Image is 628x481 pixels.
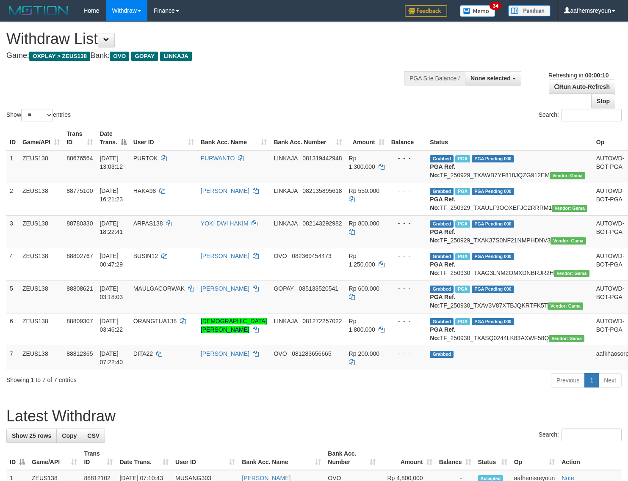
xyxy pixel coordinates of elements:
[511,446,559,470] th: Op: activate to sort column ascending
[6,30,410,47] h1: Withdraw List
[292,350,331,357] span: Copy 081283656665 to clipboard
[426,150,592,183] td: TF_250929_TXAWB7YF818JQZG912EM
[82,429,105,443] a: CSV
[391,219,423,228] div: - - -
[430,286,454,293] span: Grabbed
[550,172,585,179] span: Vendor URL: https://trx31.1velocity.biz
[133,285,185,292] span: MAULGACORWAK
[379,446,435,470] th: Amount: activate to sort column ascending
[100,220,123,235] span: [DATE] 18:22:41
[21,109,53,121] select: Showentries
[388,126,427,150] th: Balance
[349,318,375,333] span: Rp 1.800.000
[66,155,93,162] span: 88676564
[436,446,475,470] th: Balance: activate to sort column ascending
[87,432,100,439] span: CSV
[470,75,511,82] span: None selected
[100,253,123,268] span: [DATE] 00:47:29
[551,373,585,388] a: Previous
[455,188,470,195] span: Marked by aafnoeunsreypich
[66,285,93,292] span: 88808621
[6,346,19,370] td: 7
[6,446,28,470] th: ID: activate to sort column descending
[19,215,63,248] td: ZEUS138
[302,187,342,194] span: Copy 082135895618 to clipboard
[455,253,470,260] span: Marked by aafsreyleap
[274,285,293,292] span: GOPAY
[472,188,514,195] span: PGA Pending
[6,280,19,313] td: 5
[274,187,297,194] span: LINKAJA
[430,294,455,309] b: PGA Ref. No:
[349,285,379,292] span: Rp 600.000
[6,183,19,215] td: 2
[6,429,57,443] a: Show 25 rows
[66,318,93,324] span: 88809307
[201,220,249,227] a: YOKI DWI HAKIM
[302,155,342,162] span: Copy 081319442948 to clipboard
[110,52,129,61] span: OVO
[116,446,172,470] th: Date Trans.: activate to sort column ascending
[133,318,177,324] span: ORANGTUA138
[274,220,297,227] span: LINKAJA
[426,313,592,346] td: TF_250930_TXASQ0244LK83AXWF58Q
[508,5,551,16] img: panduan.png
[131,52,158,61] span: GOPAY
[391,349,423,358] div: - - -
[133,155,158,162] span: PURTOK
[6,215,19,248] td: 3
[100,285,123,300] span: [DATE] 03:18:03
[562,109,622,121] input: Search:
[12,432,51,439] span: Show 25 rows
[133,253,158,259] span: BUSIN12
[558,446,622,470] th: Action
[6,109,71,121] label: Show entries
[585,72,609,79] strong: 00:00:10
[201,350,249,357] a: [PERSON_NAME]
[426,248,592,280] td: TF_250930_TXAG3LNM2OMXDNBRJR2H
[391,317,423,325] div: - - -
[404,71,465,85] div: PGA Site Balance /
[391,252,423,260] div: - - -
[96,126,130,150] th: Date Trans.: activate to sort column descending
[472,220,514,228] span: PGA Pending
[426,126,592,150] th: Status
[100,350,123,366] span: [DATE] 07:22:40
[201,285,249,292] a: [PERSON_NAME]
[274,350,287,357] span: OVO
[6,408,622,425] h1: Latest Withdraw
[349,155,375,170] span: Rp 1.300.000
[460,5,495,17] img: Button%20Memo.svg
[430,188,454,195] span: Grabbed
[133,187,156,194] span: HAKA98
[6,313,19,346] td: 6
[430,163,455,179] b: PGA Ref. No:
[430,228,455,244] b: PGA Ref. No:
[238,446,324,470] th: Bank Acc. Name: activate to sort column ascending
[598,373,622,388] a: Next
[66,220,93,227] span: 88780330
[554,270,589,277] span: Vendor URL: https://trx31.1velocity.biz
[346,126,388,150] th: Amount: activate to sort column ascending
[56,429,82,443] a: Copy
[133,350,153,357] span: DITA22
[430,196,455,211] b: PGA Ref. No:
[201,318,267,333] a: [DEMOGRAPHIC_DATA][PERSON_NAME]
[349,187,379,194] span: Rp 550.000
[172,446,238,470] th: User ID: activate to sort column ascending
[472,155,514,162] span: PGA Pending
[28,446,80,470] th: Game/API: activate to sort column ascending
[19,248,63,280] td: ZEUS138
[430,253,454,260] span: Grabbed
[426,280,592,313] td: TF_250930_TXAV3V87XTBJQKRTFK5T
[539,109,622,121] label: Search:
[324,446,379,470] th: Bank Acc. Number: activate to sort column ascending
[80,446,116,470] th: Trans ID: activate to sort column ascending
[549,80,615,94] a: Run Auto-Refresh
[201,253,249,259] a: [PERSON_NAME]
[19,346,63,370] td: ZEUS138
[430,220,454,228] span: Grabbed
[591,94,615,108] a: Stop
[349,350,379,357] span: Rp 200.000
[551,237,586,245] span: Vendor URL: https://trx31.1velocity.biz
